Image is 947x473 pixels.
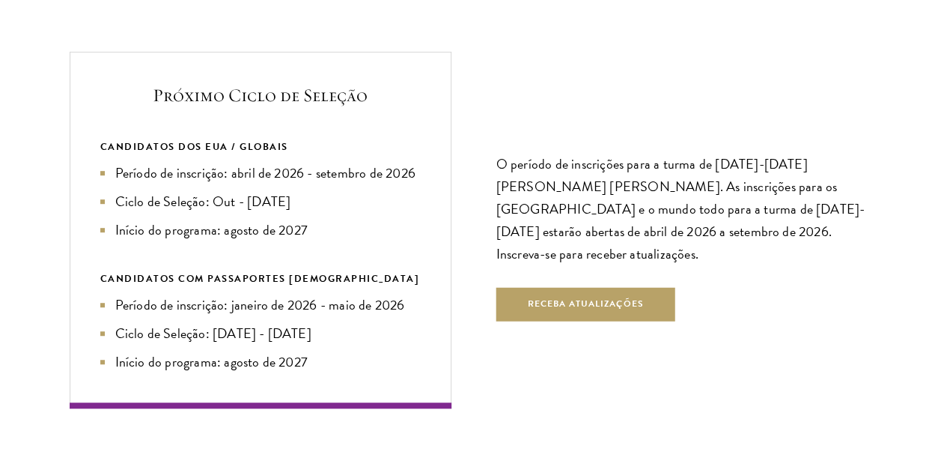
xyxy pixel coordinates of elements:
font: Período de inscrição: janeiro de 2026 - maio de 2026 [115,295,405,315]
font: Início do programa: agosto de 2027 [115,352,308,372]
button: Receba atualizações [496,288,675,322]
font: CANDIDATOS COM PASSAPORTES [DEMOGRAPHIC_DATA] [100,271,420,286]
font: Período de inscrição: abril de 2026 - setembro de 2026 [115,163,415,183]
font: Próximo Ciclo de Seleção [153,84,368,106]
font: Ciclo de Seleção: Out - [DATE] [115,191,291,211]
font: CANDIDATOS DOS EUA / GLOBAIS [100,139,288,154]
font: Receba atualizações [528,297,644,310]
font: Ciclo de Seleção: [DATE] - [DATE] [115,323,311,343]
font: Início do programa: agosto de 2027 [115,220,308,240]
font: O período de inscrições para a turma de [DATE]-[DATE] [PERSON_NAME] [PERSON_NAME]. As inscrições ... [496,154,865,264]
